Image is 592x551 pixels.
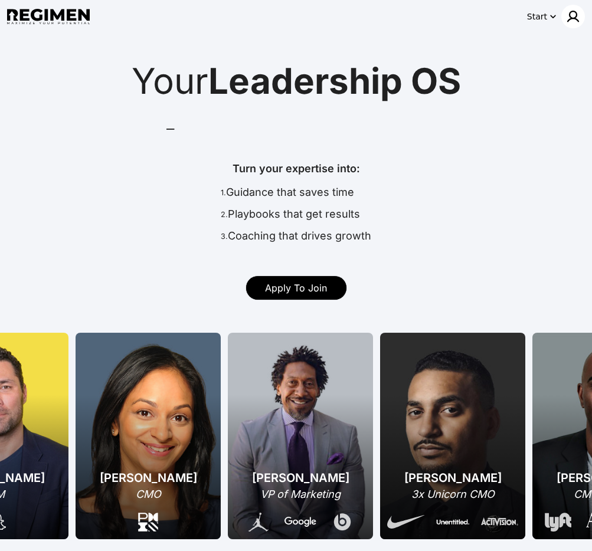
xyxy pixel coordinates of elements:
span: 1. [221,188,226,197]
div: CMO [100,486,197,503]
img: user icon [566,9,580,24]
div: 3x Unicorn CMO [387,486,518,503]
a: Apply To Join [246,276,346,300]
div: Guidance that saves time [221,184,371,206]
span: Leadership OS [208,60,461,102]
div: Turn your expertise into: [221,160,371,184]
img: Regimen logo [7,9,90,25]
div: [PERSON_NAME] [243,470,358,486]
span: Apply To Join [265,282,327,294]
button: Start [525,7,559,26]
span: 2. [221,210,228,219]
div: Playbooks that get results [221,206,371,228]
div: Start [527,11,547,22]
div: Your [12,59,580,103]
div: Coaching that drives growth [221,228,371,250]
div: [PERSON_NAME] [100,470,197,486]
span: 3. [221,232,228,241]
div: [PERSON_NAME] [387,470,518,486]
div: VP of Marketing [243,486,358,503]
